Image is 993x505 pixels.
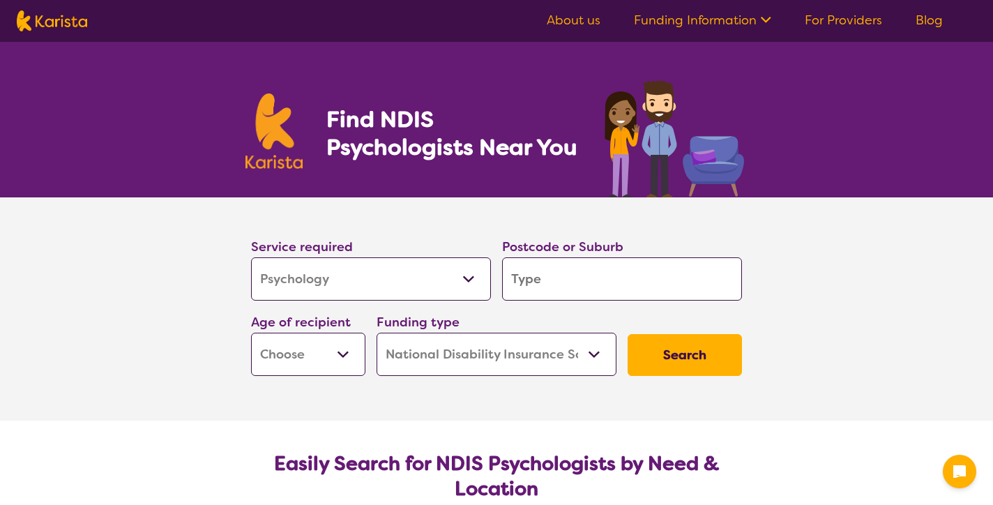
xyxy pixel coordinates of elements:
[805,12,882,29] a: For Providers
[251,239,353,255] label: Service required
[377,314,460,331] label: Funding type
[628,334,742,376] button: Search
[251,314,351,331] label: Age of recipient
[502,257,742,301] input: Type
[262,451,731,502] h2: Easily Search for NDIS Psychologists by Need & Location
[916,12,943,29] a: Blog
[326,105,584,161] h1: Find NDIS Psychologists Near You
[634,12,771,29] a: Funding Information
[502,239,623,255] label: Postcode or Suburb
[245,93,303,169] img: Karista logo
[547,12,600,29] a: About us
[600,75,748,197] img: psychology
[17,10,87,31] img: Karista logo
